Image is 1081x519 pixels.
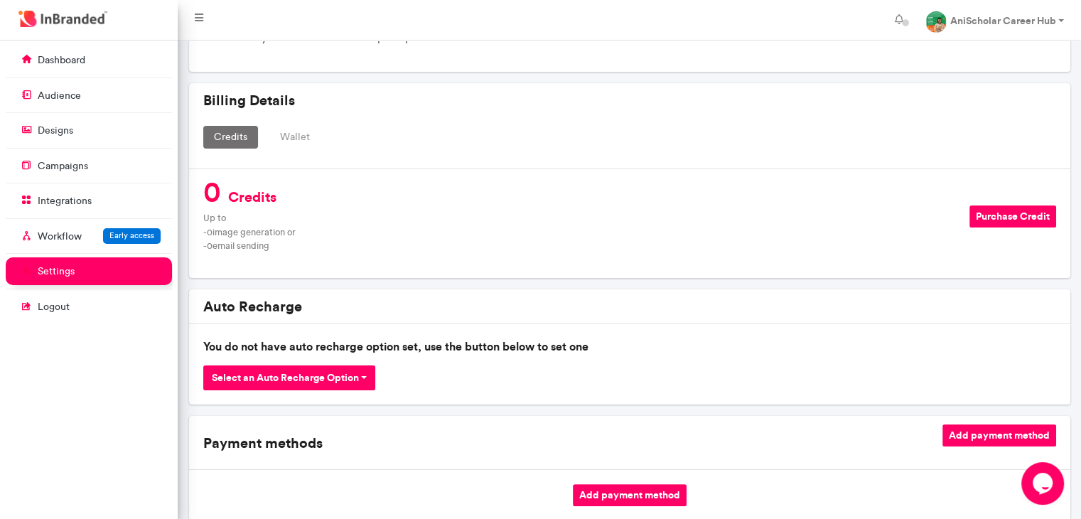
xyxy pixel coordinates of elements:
h5: Payment methods [203,434,932,451]
span: Credits [228,188,276,205]
button: Add payment method [573,484,687,506]
p: logout [38,300,70,314]
p: Workflow [38,230,82,244]
span: Early access [109,230,154,240]
h5: Auto Recharge [203,298,1056,315]
a: WorkflowEarly access [6,223,172,250]
h4: 0 [203,183,276,205]
p: dashboard [38,53,85,68]
strong: AniScholar Career Hub [950,14,1055,27]
button: Credits [203,126,258,149]
img: InBranded Logo [15,7,111,31]
h5: Billing Details [203,92,1056,109]
button: Purchase Credit [969,205,1056,228]
a: integrations [6,187,172,214]
p: audience [38,89,81,103]
iframe: chat widget [1021,462,1067,505]
a: audience [6,82,172,109]
button: Add payment method [942,424,1056,446]
p: designs [38,124,73,138]
p: settings [38,264,75,279]
p: You do not have auto recharge option set, use the button below to set one [203,338,1056,354]
a: dashboard [6,46,172,73]
a: settings [6,257,172,284]
a: AniScholar Career Hub [914,6,1075,34]
img: profile dp [925,11,947,33]
p: integrations [38,194,92,208]
button: Wallet [269,126,321,149]
a: campaigns [6,152,172,179]
p: campaigns [38,159,88,173]
button: Select an Auto Recharge Option [203,365,376,390]
a: designs [6,117,172,144]
p: Up to - 0 image generation or - 0 email sending [203,211,959,252]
